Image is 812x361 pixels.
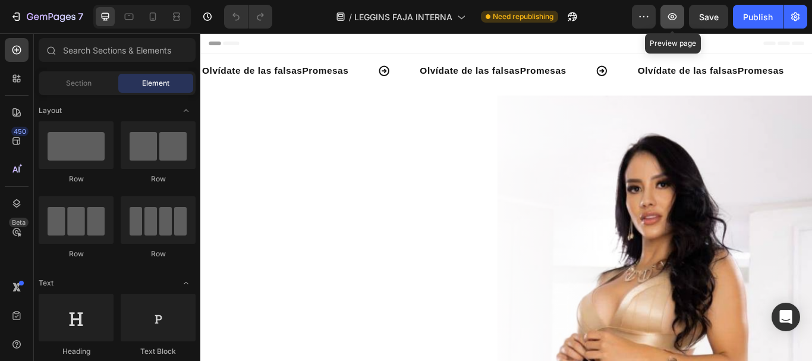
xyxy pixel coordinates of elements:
[121,249,196,259] div: Row
[177,101,196,120] span: Toggle open
[349,11,352,23] span: /
[733,5,783,29] button: Publish
[39,174,114,184] div: Row
[224,5,272,29] div: Undo/Redo
[121,174,196,184] div: Row
[200,33,812,361] iframe: Design area
[743,11,773,23] div: Publish
[78,10,83,24] p: 7
[9,218,29,227] div: Beta
[66,78,92,89] span: Section
[5,5,89,29] button: 7
[372,37,426,49] strong: Promesas
[39,346,114,357] div: Heading
[39,278,53,288] span: Text
[689,5,728,29] button: Save
[121,346,196,357] div: Text Block
[39,105,62,116] span: Layout
[177,274,196,293] span: Toggle open
[354,11,452,23] span: LEGGINS FAJA INTERNA
[11,127,29,136] div: 450
[39,38,196,62] input: Search Sections & Elements
[699,12,719,22] span: Save
[39,249,114,259] div: Row
[627,37,681,49] strong: Promesas
[254,36,427,51] h2: Olvídate de las falsas
[772,303,800,331] div: Open Intercom Messenger
[509,37,680,50] p: Olvídate de las falsas
[142,78,169,89] span: Element
[493,11,553,22] span: Need republishing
